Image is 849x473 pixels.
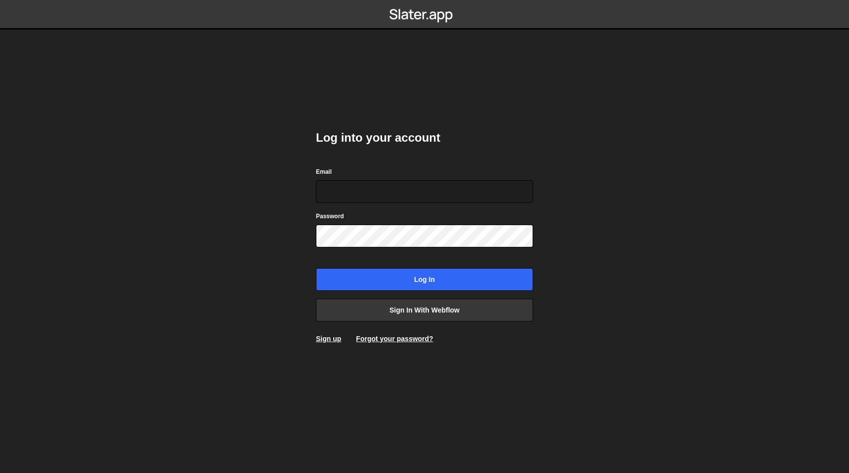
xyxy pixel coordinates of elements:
[316,130,533,146] h2: Log into your account
[316,299,533,321] a: Sign in with Webflow
[316,167,332,177] label: Email
[356,335,433,343] a: Forgot your password?
[316,268,533,291] input: Log in
[316,211,344,221] label: Password
[316,335,341,343] a: Sign up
